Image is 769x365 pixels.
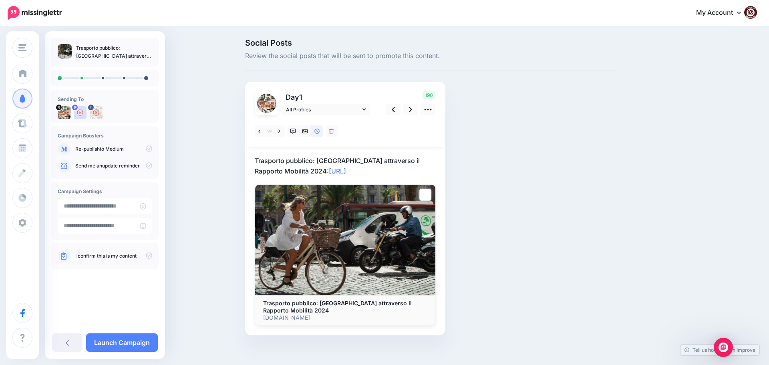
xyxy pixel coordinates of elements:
[255,185,435,295] img: Trasporto pubblico: Roma attraverso il Rapporto Mobilità 2024
[58,44,72,58] img: c705b213679cdf1fccfee9e6b0c96d4d_thumb.jpg
[58,96,152,102] h4: Sending To
[75,145,152,153] p: to Medium
[263,300,412,314] b: Trasporto pubblico: [GEOGRAPHIC_DATA] attraverso il Rapporto Mobilità 2024
[282,91,371,103] p: Day
[75,162,152,169] p: Send me an
[76,44,152,60] p: Trasporto pubblico: [GEOGRAPHIC_DATA] attraverso il Rapporto Mobilità 2024
[245,39,617,47] span: Social Posts
[255,155,436,176] p: Trasporto pubblico: [GEOGRAPHIC_DATA] attraverso il Rapporto Mobilità 2024:
[714,338,733,357] div: Open Intercom Messenger
[680,345,759,355] a: Tell us how we can improve
[299,93,302,101] span: 1
[58,106,70,119] img: uTTNWBrh-84924.jpeg
[58,133,152,139] h4: Campaign Boosters
[257,94,276,113] img: uTTNWBrh-84924.jpeg
[263,314,427,321] p: [DOMAIN_NAME]
[8,6,62,20] img: Missinglettr
[74,106,87,119] img: user_default_image.png
[423,91,435,99] span: 190
[245,51,617,61] span: Review the social posts that will be sent to promote this content.
[688,3,757,23] a: My Account
[102,163,140,169] a: update reminder
[282,104,370,115] a: All Profiles
[18,44,26,51] img: menu.png
[90,106,103,119] img: 463453305_2684324355074873_6393692129472495966_n-bsa154739.jpg
[75,146,100,152] a: Re-publish
[286,105,360,114] span: All Profiles
[58,188,152,194] h4: Campaign Settings
[329,167,346,175] a: [URL]
[75,253,137,259] a: I confirm this is my content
